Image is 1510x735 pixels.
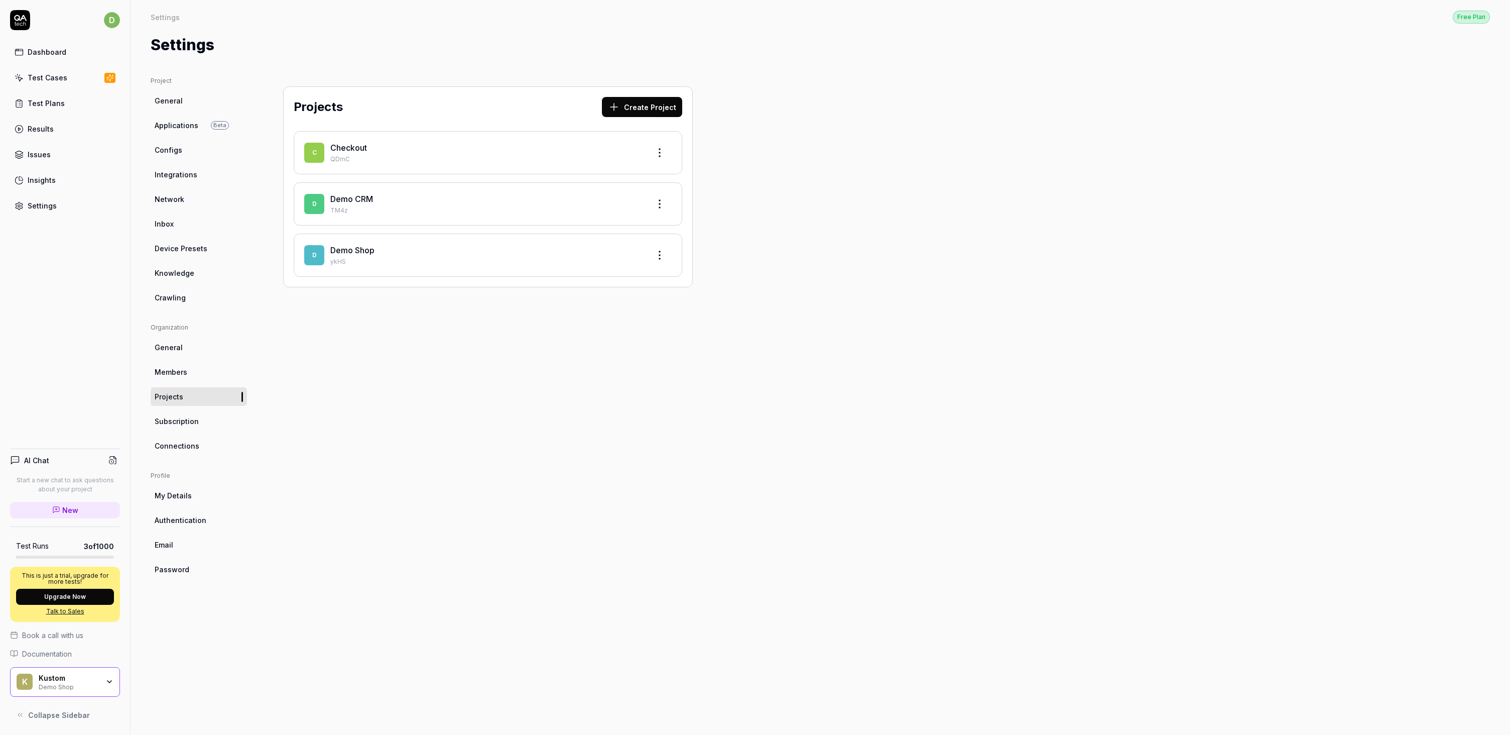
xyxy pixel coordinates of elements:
span: K [17,674,33,690]
div: Project [151,76,247,85]
a: Device Presets [151,239,247,258]
a: Projects [151,387,247,406]
div: Profile [151,471,247,480]
a: Subscription [151,412,247,431]
a: Demo CRM [330,194,373,204]
a: Issues [10,145,120,164]
span: Subscription [155,416,199,427]
span: Inbox [155,219,174,229]
span: Network [155,194,184,204]
p: ykHS [330,257,642,266]
span: Configs [155,145,182,155]
div: Kustom [39,674,99,683]
a: Knowledge [151,264,247,282]
a: Checkout [330,143,367,153]
a: Test Cases [10,68,120,87]
p: Start a new chat to ask questions about your project [10,476,120,494]
div: Organization [151,323,247,332]
div: Insights [28,175,56,185]
a: Authentication [151,511,247,530]
a: My Details [151,486,247,505]
a: Configs [151,141,247,159]
a: Book a call with us [10,630,120,641]
p: QDmC [330,155,642,164]
button: Free Plan [1453,10,1490,24]
button: KKustomDemo Shop [10,667,120,697]
a: Members [151,363,247,381]
a: Password [151,560,247,579]
span: D [304,194,324,214]
span: General [155,95,183,106]
button: Upgrade Now [16,589,114,605]
div: Dashboard [28,47,66,57]
span: Connections [155,441,199,451]
a: Demo Shop [330,245,374,255]
a: Connections [151,437,247,455]
h2: Projects [294,98,343,116]
a: Settings [10,196,120,216]
div: Settings [28,200,57,211]
div: Test Plans [28,98,65,109]
a: Talk to Sales [16,607,114,616]
span: Password [155,564,189,575]
span: General [155,342,183,353]
span: Knowledge [155,268,194,278]
span: 3 of 1000 [84,541,114,552]
span: D [304,245,324,265]
span: My Details [155,490,192,501]
button: Collapse Sidebar [10,705,120,725]
button: d [104,10,120,30]
a: ApplicationsBeta [151,116,247,135]
span: d [104,12,120,28]
span: Authentication [155,515,206,526]
span: Documentation [22,649,72,659]
a: Integrations [151,165,247,184]
a: General [151,338,247,357]
span: Collapse Sidebar [28,710,90,720]
span: Book a call with us [22,630,83,641]
span: Beta [211,121,229,130]
span: C [304,143,324,163]
a: Test Plans [10,93,120,113]
h4: AI Chat [24,455,49,466]
span: Email [155,540,173,550]
a: Inbox [151,215,247,233]
div: Demo Shop [39,682,99,690]
div: Settings [151,12,180,22]
a: Crawling [151,288,247,307]
div: Free Plan [1453,11,1490,24]
a: Results [10,119,120,139]
div: Issues [28,149,51,160]
h1: Settings [151,34,214,56]
button: Create Project [602,97,682,117]
span: New [62,505,78,515]
a: Email [151,536,247,554]
a: Dashboard [10,42,120,62]
a: General [151,91,247,110]
span: Device Presets [155,243,207,254]
p: TM4z [330,206,642,215]
span: Applications [155,120,198,131]
a: Insights [10,170,120,190]
h5: Test Runs [16,542,49,551]
span: Projects [155,391,183,402]
a: Documentation [10,649,120,659]
span: Integrations [155,169,197,180]
a: Network [151,190,247,208]
div: Test Cases [28,72,67,83]
div: Results [28,124,54,134]
a: New [10,502,120,518]
span: Crawling [155,292,186,303]
p: This is just a trial, upgrade for more tests! [16,573,114,585]
span: Members [155,367,187,377]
